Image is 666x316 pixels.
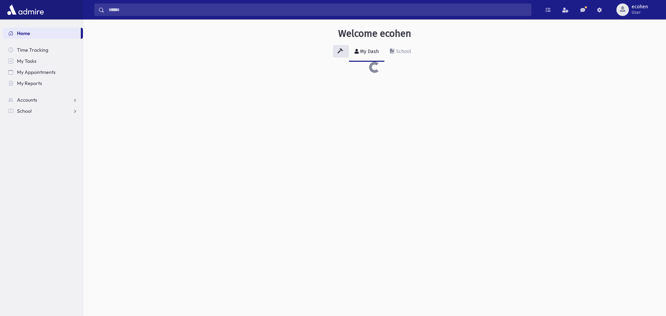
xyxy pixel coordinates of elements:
a: Accounts [3,94,83,105]
a: My Appointments [3,67,83,78]
input: Search [104,3,531,16]
span: User [632,10,648,15]
div: My Dash [359,49,379,54]
span: My Reports [17,80,42,86]
h3: Welcome ecohen [338,28,411,40]
span: Accounts [17,97,37,103]
a: School [384,42,417,62]
span: ecohen [632,4,648,10]
img: AdmirePro [6,3,45,17]
span: My Tasks [17,58,36,64]
a: My Tasks [3,55,83,67]
a: Time Tracking [3,44,83,55]
span: Time Tracking [17,47,48,53]
span: My Appointments [17,69,55,75]
a: My Dash [349,42,384,62]
div: School [395,49,411,54]
a: School [3,105,83,117]
a: My Reports [3,78,83,89]
span: School [17,108,32,114]
a: Home [3,28,81,39]
span: Home [17,30,30,36]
